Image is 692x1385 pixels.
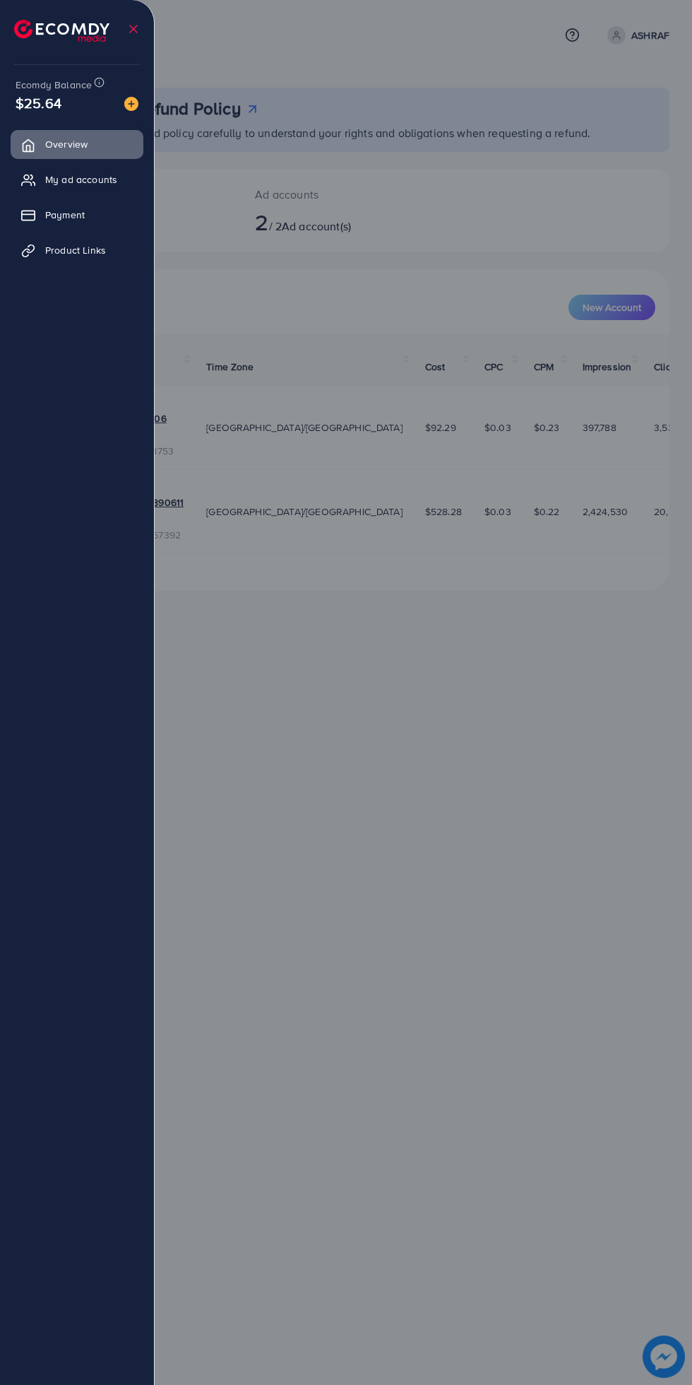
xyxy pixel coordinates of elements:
img: logo [14,20,109,42]
a: Product Links [11,236,143,264]
a: Overview [11,130,143,158]
span: Product Links [45,243,106,257]
span: My ad accounts [45,172,117,187]
span: Overview [45,137,88,151]
a: My ad accounts [11,165,143,194]
a: Payment [11,201,143,229]
img: image [124,97,138,111]
span: Ecomdy Balance [16,78,92,92]
span: $25.64 [16,93,61,113]
span: Payment [45,208,85,222]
